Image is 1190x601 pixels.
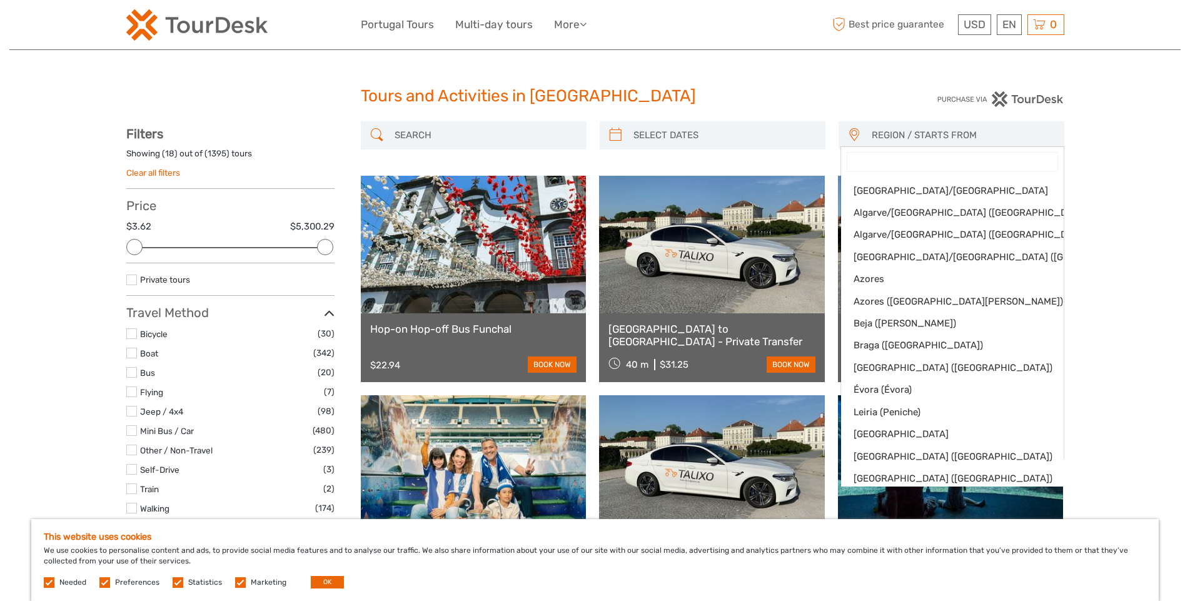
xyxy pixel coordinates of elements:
span: (30) [318,326,335,341]
h3: Price [126,198,335,213]
label: Needed [59,577,86,588]
span: (480) [313,423,335,438]
label: 18 [165,148,174,159]
span: 40 m [626,359,648,370]
span: Braga ([GEOGRAPHIC_DATA]) [854,339,1030,352]
span: [GEOGRAPHIC_DATA] ([GEOGRAPHIC_DATA]) [854,361,1030,375]
span: [GEOGRAPHIC_DATA] ([GEOGRAPHIC_DATA]) [854,472,1030,485]
a: [GEOGRAPHIC_DATA] to [GEOGRAPHIC_DATA] - Private Transfer [608,323,815,348]
h5: This website uses cookies [44,532,1146,542]
a: Clear all filters [126,168,180,178]
a: Self-Drive [140,465,179,475]
a: More [554,16,587,34]
span: (7) [324,385,335,399]
a: book now [528,356,577,373]
strong: Filters [126,126,163,141]
button: Open LiveChat chat widget [144,19,159,34]
div: EN [997,14,1022,35]
a: Bicycle [140,329,168,339]
span: (239) [313,443,335,457]
span: Azores ([GEOGRAPHIC_DATA][PERSON_NAME]) [854,295,1030,308]
span: (174) [315,501,335,515]
img: PurchaseViaTourDesk.png [937,91,1064,107]
span: USD [964,18,986,31]
a: Walking [140,503,169,513]
a: Boat [140,348,158,358]
a: Train [140,484,159,494]
input: SELECT DATES [628,124,819,146]
span: [GEOGRAPHIC_DATA]/[GEOGRAPHIC_DATA] [854,184,1030,198]
a: Jeep / 4x4 [140,407,183,417]
h3: Travel Method [126,305,335,320]
div: $31.25 [660,359,688,370]
button: OK [311,576,344,588]
input: Search [847,153,1057,171]
span: (342) [313,346,335,360]
input: SEARCH [390,124,580,146]
label: 1395 [208,148,226,159]
h1: Tours and Activities in [GEOGRAPHIC_DATA] [361,86,830,106]
div: We use cookies to personalise content and ads, to provide social media features and to analyse ou... [31,519,1159,601]
button: REGION / STARTS FROM [866,125,1058,146]
span: 0 [1048,18,1059,31]
span: (2) [323,482,335,496]
span: Algarve/[GEOGRAPHIC_DATA] ([GEOGRAPHIC_DATA]) [854,206,1030,220]
span: Azores [854,273,1030,286]
a: Hop-on Hop-off Bus Funchal [370,323,577,335]
a: Other / Non-Travel [140,445,213,455]
label: Preferences [115,577,159,588]
label: $3.62 [126,220,151,233]
span: [GEOGRAPHIC_DATA] ([GEOGRAPHIC_DATA]) [854,450,1030,463]
label: Marketing [251,577,286,588]
span: (3) [323,462,335,477]
span: Évora (Évora) [854,383,1030,396]
a: book now [767,356,815,373]
div: $22.94 [370,360,400,371]
a: Bus [140,368,155,378]
p: We're away right now. Please check back later! [18,22,141,32]
span: Leiria (Peniche) [854,406,1030,419]
span: (20) [318,365,335,380]
span: (98) [318,404,335,418]
span: [GEOGRAPHIC_DATA] [854,428,1030,441]
span: Beja ([PERSON_NAME]) [854,317,1030,330]
img: 2254-3441b4b5-4e5f-4d00-b396-31f1d84a6ebf_logo_small.png [126,9,268,41]
span: Algarve/[GEOGRAPHIC_DATA] ([GEOGRAPHIC_DATA]) [854,228,1030,241]
a: Portugal Tours [361,16,434,34]
label: $5,300.29 [290,220,335,233]
label: Statistics [188,577,222,588]
span: [GEOGRAPHIC_DATA]/[GEOGRAPHIC_DATA] ([GEOGRAPHIC_DATA]) [854,251,1030,264]
a: Flying [140,387,163,397]
a: Private tours [140,275,190,285]
a: Mini Bus / Car [140,426,194,436]
a: Multi-day tours [455,16,533,34]
div: Showing ( ) out of ( ) tours [126,148,335,167]
span: Best price guarantee [830,14,955,35]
